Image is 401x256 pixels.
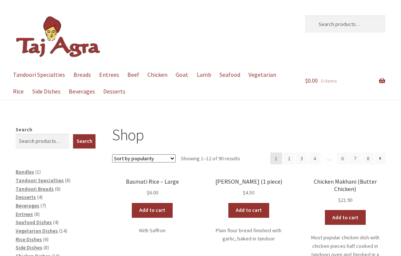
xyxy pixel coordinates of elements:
[112,226,193,235] p: With Saffron
[66,177,69,184] span: 8
[112,178,193,197] a: Basmati Rice – Large $6.00
[16,168,34,175] a: Bundles
[209,178,289,197] a: [PERSON_NAME] (1 piece) $4.50
[16,211,33,217] a: Entrees
[112,154,176,163] select: Shop order
[16,186,54,192] a: Tandoori Breads
[10,66,69,83] a: Tandoori Specialties
[16,134,69,149] input: Search products…
[337,152,349,164] a: Page 6
[309,152,321,164] a: Page 4
[296,152,308,164] a: Page 3
[100,83,129,100] a: Desserts
[305,178,386,204] a: Chicken Makhani (Butter Chicken) $21.90
[147,189,158,196] bdi: 6.00
[305,77,308,84] span: $
[349,152,361,164] a: Page 7
[209,226,289,243] p: Plain flour bread finished with garlic, baked in tandoor
[181,152,240,164] p: Showing 1–12 of 90 results
[193,66,215,83] a: Lamb
[42,202,45,209] span: 7
[305,66,386,95] a: $0.00 0 items
[16,194,36,200] a: Desserts
[55,219,57,226] span: 4
[325,210,366,225] a: Add to cart: “Chicken Makhani (Butter Chicken)”
[16,16,101,58] img: Dickson | Taj Agra Indian Restaurant
[305,77,318,84] span: 0.00
[10,83,27,100] a: Rice
[16,66,289,100] nav: Primary Navigation
[112,178,193,185] h2: Basmati Rice – Large
[70,66,94,83] a: Breads
[16,227,58,234] a: Vegetarian Dishes
[16,202,39,209] a: Beverages
[16,219,52,226] a: Seafood Dishes
[144,66,171,83] a: Chicken
[305,16,386,33] input: Search products…
[270,152,385,164] nav: Product Pagination
[243,189,245,196] span: $
[112,125,385,144] h1: Shop
[338,197,352,203] bdi: 21.90
[322,152,336,164] span: …
[45,236,47,243] span: 6
[37,168,39,175] span: 1
[321,78,337,84] span: 0 items
[73,134,96,149] button: Search
[95,66,123,83] a: Entrees
[39,194,41,200] span: 4
[362,152,374,164] a: Page 8
[61,227,66,234] span: 14
[228,203,269,218] a: Add to cart: “Garlic Naan (1 piece)”
[16,177,64,184] a: Tandoori Specialties
[132,203,173,218] a: Add to cart: “Basmati Rice - Large”
[209,178,289,185] h2: [PERSON_NAME] (1 piece)
[283,152,295,164] a: Page 2
[245,66,280,83] a: Vegetarian
[147,189,149,196] span: $
[305,178,386,193] h2: Chicken Makhani (Butter Chicken)
[375,152,385,164] a: →
[36,211,38,217] span: 8
[172,66,192,83] a: Goat
[45,244,48,251] span: 8
[270,152,282,164] span: Page 1
[16,126,32,133] label: Search
[65,83,98,100] a: Beverages
[124,66,143,83] a: Beef
[216,66,244,83] a: Seafood
[243,189,254,196] bdi: 4.50
[338,197,341,203] span: $
[16,244,42,251] a: Side Dishes
[16,236,42,243] a: Rice Dishes
[56,186,59,192] span: 8
[29,83,64,100] a: Side Dishes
